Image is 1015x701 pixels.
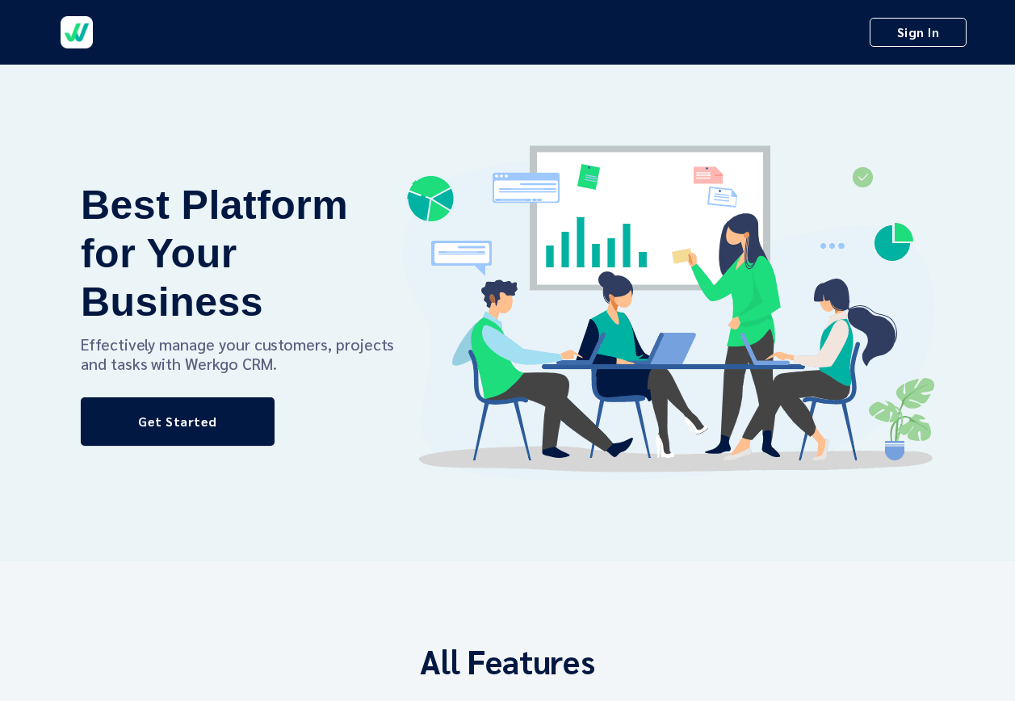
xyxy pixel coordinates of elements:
[403,145,934,481] img: A cartoon of a group of people at work
[870,18,967,47] a: Sign In
[48,8,105,57] a: Werkgo Logo
[81,397,275,446] a: Get Started
[81,181,403,326] p: Best Platform for Your Business
[94,410,262,433] span: Get Started
[883,21,954,44] span: Sign In
[81,334,403,373] h4: Effectively manage your customers, projects and tasks with Werkgo CRM.
[61,16,93,48] img: Werkgo Logo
